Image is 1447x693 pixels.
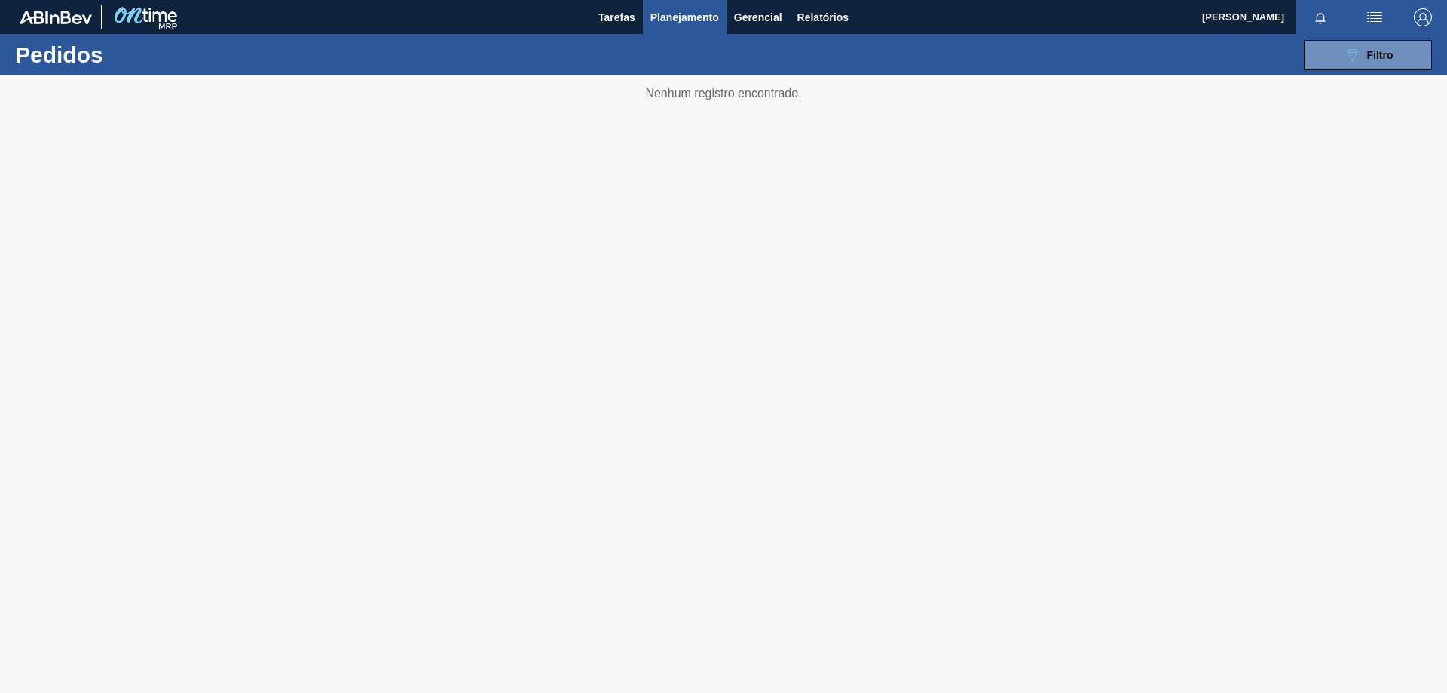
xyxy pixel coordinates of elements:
span: Relatórios [797,8,849,26]
span: Filtro [1367,49,1393,61]
button: Filtro [1304,40,1432,70]
span: Planejamento [650,8,719,26]
button: Notificações [1296,7,1345,28]
img: userActions [1366,8,1384,26]
img: Logout [1414,8,1432,26]
span: Gerencial [734,8,782,26]
span: Tarefas [598,8,635,26]
img: TNhmsLtSVTkK8tSr43FrP2fwEKptu5GPRR3wAAAABJRU5ErkJggg== [20,11,92,24]
h1: Pedidos [15,46,240,63]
